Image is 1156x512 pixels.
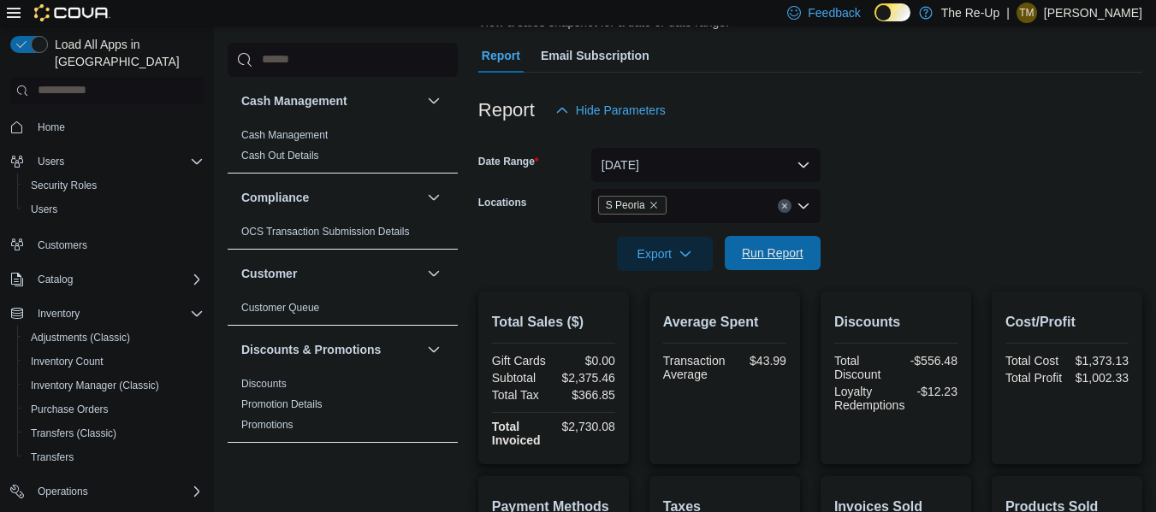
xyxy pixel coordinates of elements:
span: Security Roles [24,175,204,196]
span: Purchase Orders [31,403,109,416]
button: Finance [241,458,420,475]
a: Inventory Manager (Classic) [24,375,166,396]
a: Promotions [241,419,293,431]
span: Inventory Manager (Classic) [24,375,204,396]
h3: Finance [241,458,287,475]
button: Purchase Orders [17,397,210,421]
span: Cash Management [241,128,328,142]
a: Inventory Count [24,351,110,372]
button: Users [3,150,210,174]
h3: Compliance [241,189,309,206]
div: Loyalty Redemptions [834,385,905,412]
div: Customer [228,297,458,325]
div: Total Tax [492,388,550,402]
a: Users [24,199,64,220]
span: S Peoria [598,196,667,215]
button: Transfers [17,445,210,469]
div: Subtotal [492,371,550,385]
span: Home [31,116,204,138]
button: Finance [424,456,444,477]
a: Discounts [241,378,287,390]
button: Operations [31,481,95,502]
span: Inventory [38,307,80,321]
button: Compliance [241,189,420,206]
div: $2,375.46 [557,371,615,385]
span: Load All Apps in [GEOGRAPHIC_DATA] [48,36,204,70]
span: Customer Queue [241,301,319,315]
div: -$556.48 [899,354,957,368]
span: Users [38,155,64,168]
label: Locations [478,196,527,209]
span: Catalog [38,273,73,286]
button: Catalog [3,268,210,291]
p: The Re-Up [941,3,999,23]
a: Purchase Orders [24,399,116,420]
strong: Total Invoiced [492,420,541,447]
button: Inventory Manager (Classic) [17,374,210,397]
button: Discounts & Promotions [424,339,444,360]
a: Customers [31,235,94,256]
div: $1,373.13 [1070,354,1129,368]
div: Compliance [228,221,458,249]
h2: Discounts [834,312,957,333]
h2: Average Spent [663,312,786,333]
button: Clear input [778,199,791,213]
span: S Peoria [606,197,645,214]
span: Transfers [31,450,74,464]
span: Inventory Count [31,355,104,368]
div: $1,002.33 [1070,371,1129,385]
h3: Discounts & Promotions [241,341,381,358]
span: Transfers (Classic) [31,427,116,440]
h3: Cash Management [241,92,347,109]
button: [DATE] [591,148,821,182]
a: Adjustments (Classic) [24,327,137,348]
button: Transfers (Classic) [17,421,210,445]
button: Export [617,237,713,271]
span: Home [38,121,65,134]
span: OCS Transaction Submission Details [241,225,410,238]
button: Cash Management [424,91,444,111]
span: Hide Parameters [576,102,666,119]
button: Customer [241,265,420,282]
a: Transfers [24,447,80,468]
span: Customers [38,238,87,252]
h3: Report [478,100,535,121]
div: Cash Management [228,125,458,173]
span: Report [482,38,520,73]
div: Total Cost [1005,354,1064,368]
h3: Customer [241,265,297,282]
button: Catalog [31,269,80,290]
button: Adjustments (Classic) [17,326,210,350]
span: Inventory [31,303,204,324]
span: Security Roles [31,179,97,192]
div: $366.85 [557,388,615,402]
span: Feedback [808,4,860,21]
h2: Total Sales ($) [492,312,615,333]
span: TM [1019,3,1034,23]
span: Purchase Orders [24,399,204,420]
span: Run Report [742,244,803,262]
button: Users [31,151,71,172]
img: Cova [34,4,110,21]
button: Customer [424,263,444,284]
span: Operations [31,481,204,502]
div: Total Discount [834,354,892,381]
span: Dark Mode [874,21,875,22]
span: Operations [38,485,88,498]
div: Transaction Average [663,354,726,381]
button: Operations [3,480,210,503]
span: Customers [31,233,204,255]
span: Cash Out Details [241,149,319,162]
span: Users [31,203,57,216]
div: $43.99 [732,354,785,368]
span: Promotions [241,418,293,432]
a: OCS Transaction Submission Details [241,226,410,238]
div: Tynisa Mitchell [1017,3,1037,23]
button: Open list of options [797,199,810,213]
span: Catalog [31,269,204,290]
button: Run Report [725,236,821,270]
button: Inventory [31,303,86,324]
div: Discounts & Promotions [228,374,458,442]
span: Promotion Details [241,397,323,411]
span: Discounts [241,377,287,391]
